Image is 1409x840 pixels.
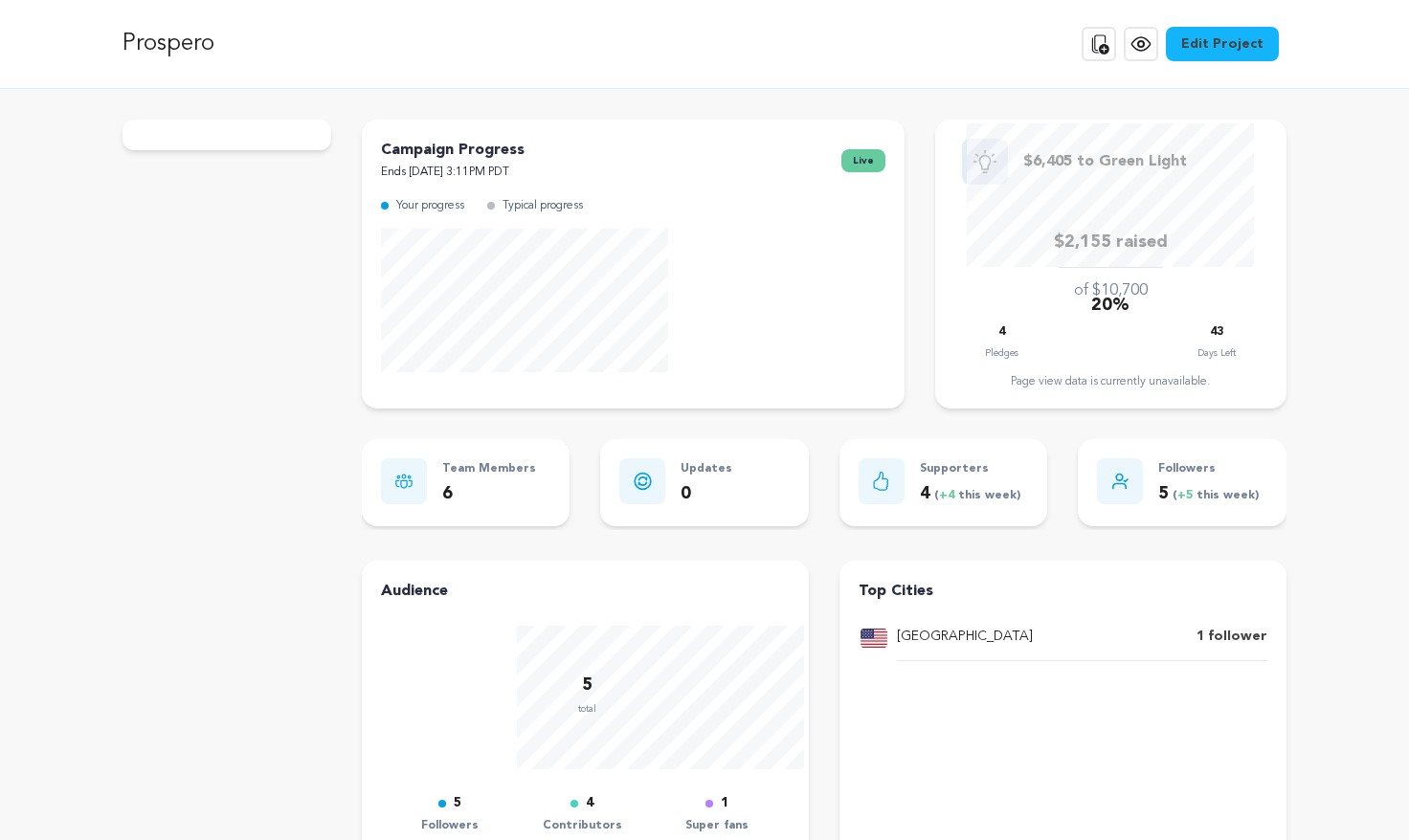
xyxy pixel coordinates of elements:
[841,149,885,172] span: live
[930,490,1020,501] span: ( this week)
[1074,279,1148,302] p: of $10,700
[396,195,464,217] p: Your progress
[998,321,1005,343] p: 4
[442,458,536,480] p: Team Members
[1158,458,1259,480] p: Followers
[454,792,461,815] p: 5
[1169,490,1259,501] span: ( this week)
[897,626,1033,649] p: [GEOGRAPHIC_DATA]
[442,480,536,508] p: 6
[578,672,596,699] p: 5
[1177,490,1197,501] span: +5
[586,792,593,815] p: 4
[985,343,1018,363] p: Pledges
[1166,27,1279,61] a: Edit Project
[954,374,1267,389] div: Page view data is currently unavailable.
[920,480,1020,508] p: 4
[859,580,1267,603] h4: Top Cities
[1091,292,1129,320] p: 20%
[578,699,596,718] p: total
[1210,321,1223,343] p: 43
[1197,343,1236,363] p: Days Left
[685,815,749,837] p: Super fans
[123,27,214,61] p: Prospero
[920,458,1020,480] p: Supporters
[939,490,958,501] span: +4
[721,792,728,815] p: 1
[381,580,790,603] h4: Audience
[421,815,479,837] p: Followers
[543,815,622,837] p: Contributors
[381,162,525,184] p: Ends [DATE] 3:11PM PDT
[1197,626,1267,649] p: 1 follower
[1158,480,1259,508] p: 5
[681,458,732,480] p: Updates
[503,195,583,217] p: Typical progress
[681,480,732,508] p: 0
[381,139,525,162] p: Campaign Progress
